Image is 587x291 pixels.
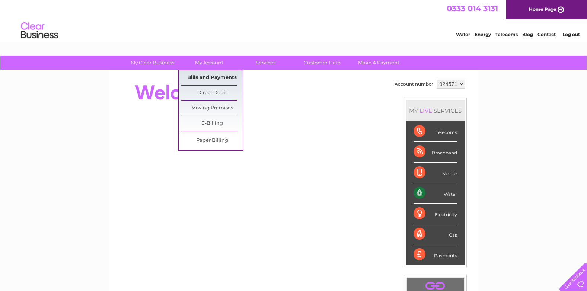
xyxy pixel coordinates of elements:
[447,4,498,13] a: 0333 014 3131
[118,4,470,36] div: Clear Business is a trading name of Verastar Limited (registered in [GEOGRAPHIC_DATA] No. 3667643...
[122,56,183,70] a: My Clear Business
[178,56,240,70] a: My Account
[522,32,533,37] a: Blog
[414,204,457,224] div: Electricity
[406,100,465,121] div: MY SERVICES
[291,56,353,70] a: Customer Help
[181,116,243,131] a: E-Billing
[414,183,457,204] div: Water
[562,32,580,37] a: Log out
[181,133,243,148] a: Paper Billing
[181,70,243,85] a: Bills and Payments
[537,32,556,37] a: Contact
[456,32,470,37] a: Water
[181,101,243,116] a: Moving Premises
[235,56,296,70] a: Services
[418,107,434,114] div: LIVE
[20,19,58,42] img: logo.png
[414,121,457,142] div: Telecoms
[393,78,435,90] td: Account number
[414,244,457,265] div: Payments
[414,163,457,183] div: Mobile
[181,86,243,100] a: Direct Debit
[414,142,457,162] div: Broadband
[475,32,491,37] a: Energy
[495,32,518,37] a: Telecoms
[348,56,409,70] a: Make A Payment
[414,224,457,244] div: Gas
